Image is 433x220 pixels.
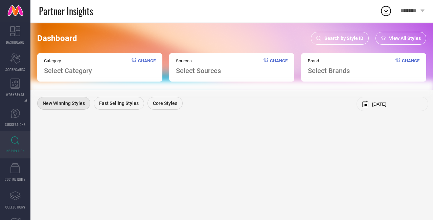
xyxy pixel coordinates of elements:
span: CDC INSIGHTS [5,177,26,182]
span: Category [44,58,92,63]
span: SCORECARDS [5,67,25,72]
div: Open download list [380,5,392,17]
span: Dashboard [37,34,77,43]
span: Brand [308,58,350,63]
span: Core Styles [153,101,177,106]
span: Fast Selling Styles [99,101,139,106]
span: Change [402,58,419,75]
span: Change [270,58,288,75]
span: SUGGESTIONS [5,122,26,127]
span: New Winning Styles [43,101,85,106]
span: Partner Insights [39,4,93,18]
span: Select Sources [176,67,221,75]
span: Sources [176,58,221,63]
span: Change [138,58,156,75]
span: COLLECTIONS [5,204,25,210]
span: DASHBOARD [6,40,24,45]
span: Select Brands [308,67,350,75]
input: Select month [372,102,423,107]
span: View All Styles [389,36,421,41]
span: Select Category [44,67,92,75]
span: INSPIRATION [6,148,25,153]
span: WORKSPACE [6,92,25,97]
span: Search by Style ID [324,36,363,41]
